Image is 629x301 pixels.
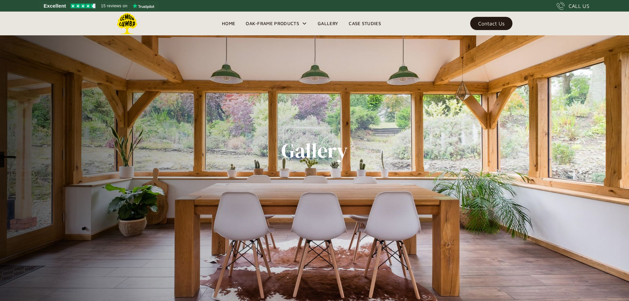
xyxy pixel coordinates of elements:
[343,19,386,28] a: Case Studies
[478,21,505,26] div: Contact Us
[557,2,589,10] a: CALL US
[217,19,240,28] a: Home
[569,2,589,10] div: CALL US
[71,4,95,8] img: Trustpilot 4.5 stars
[44,2,66,10] span: Excellent
[240,12,312,35] div: Oak-Frame Products
[246,19,299,27] div: Oak-Frame Products
[132,3,154,9] img: Trustpilot logo
[470,17,512,30] a: Contact Us
[40,1,159,11] a: See Lemon Lumba reviews on Trustpilot
[101,2,127,10] span: 15 reviews on
[312,19,343,28] a: Gallery
[281,139,348,162] h1: Gallery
